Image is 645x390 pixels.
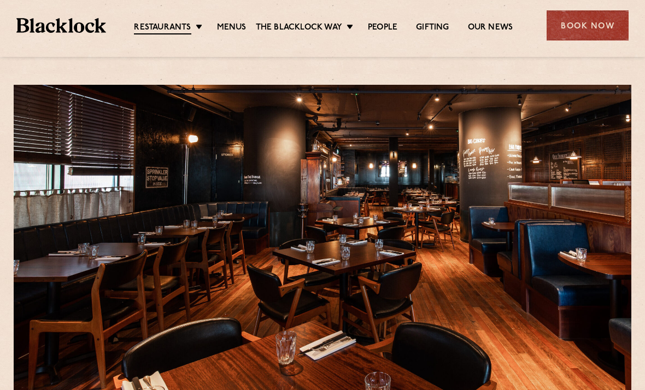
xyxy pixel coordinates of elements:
[217,22,247,33] a: Menus
[468,22,513,33] a: Our News
[16,18,106,33] img: BL_Textured_Logo-footer-cropped.svg
[416,22,449,33] a: Gifting
[256,22,342,33] a: The Blacklock Way
[547,10,629,40] div: Book Now
[368,22,397,33] a: People
[134,22,191,34] a: Restaurants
